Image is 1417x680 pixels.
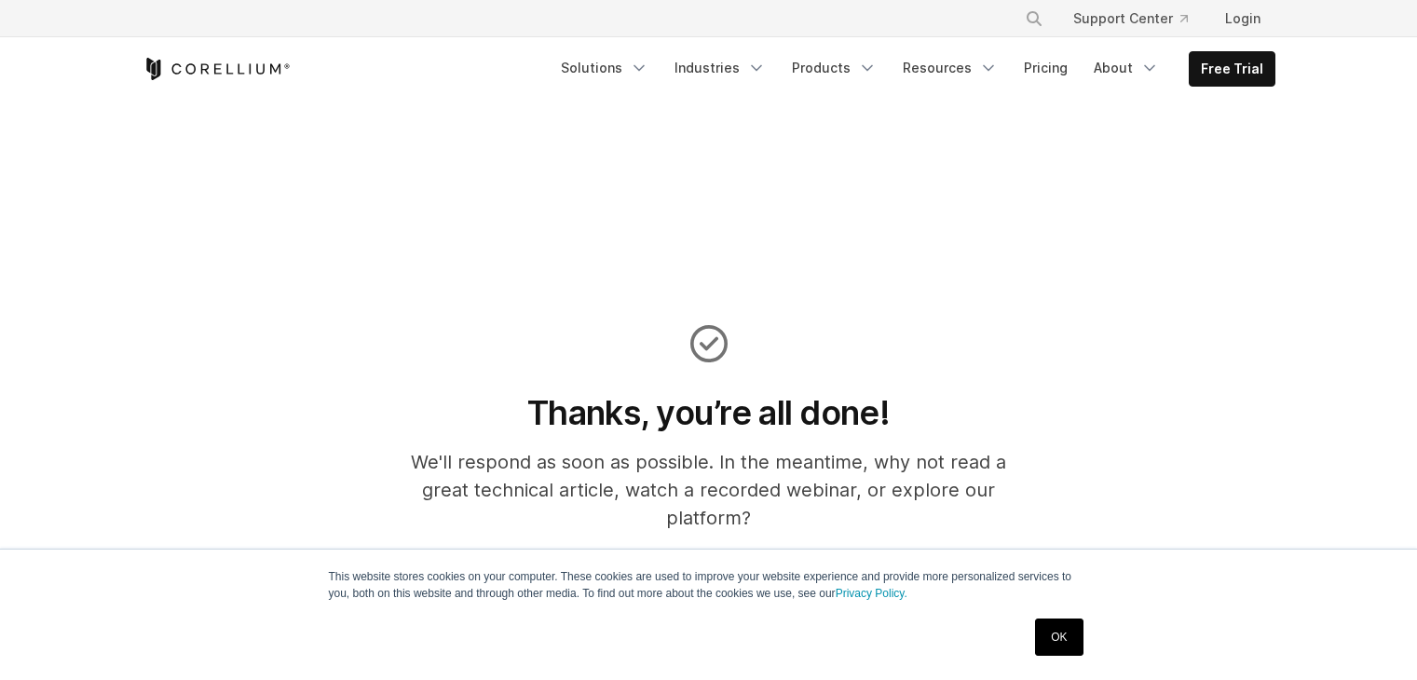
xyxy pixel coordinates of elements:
[781,51,888,85] a: Products
[1013,51,1079,85] a: Pricing
[1210,2,1275,35] a: Login
[1002,2,1275,35] div: Navigation Menu
[663,51,777,85] a: Industries
[386,448,1031,532] p: We'll respond as soon as possible. In the meantime, why not read a great technical article, watch...
[836,587,907,600] a: Privacy Policy.
[1035,619,1083,656] a: OK
[143,58,291,80] a: Corellium Home
[550,51,1275,87] div: Navigation Menu
[329,568,1089,602] p: This website stores cookies on your computer. These cookies are used to improve your website expe...
[1058,2,1203,35] a: Support Center
[892,51,1009,85] a: Resources
[1190,52,1274,86] a: Free Trial
[550,51,660,85] a: Solutions
[1083,51,1170,85] a: About
[386,392,1031,433] h1: Thanks, you’re all done!
[1017,2,1051,35] button: Search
